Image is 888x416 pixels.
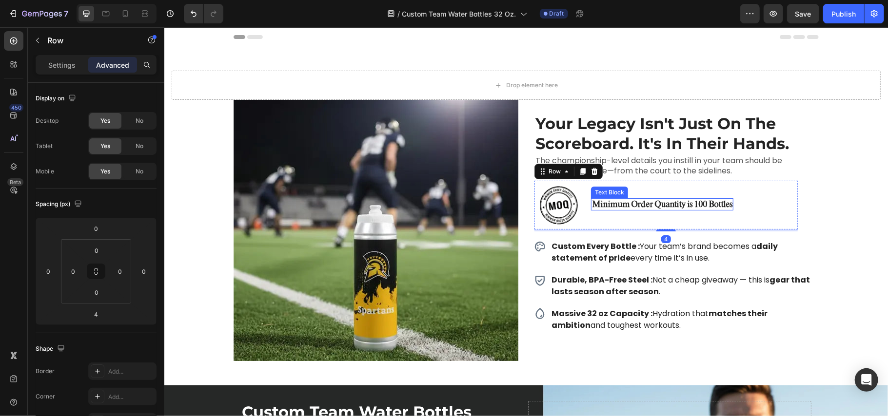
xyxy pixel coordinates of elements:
span: Save [795,10,811,18]
p: Advanced [96,60,129,70]
div: Add... [108,367,154,376]
div: Desktop [36,116,59,125]
div: Row [382,140,398,149]
input: 0 [137,264,151,279]
div: Open Intercom Messenger [855,368,878,392]
button: 7 [4,4,73,23]
input: 4 [86,307,106,321]
span: Yes [100,142,110,151]
span: / [398,9,400,19]
input: 0px [66,264,80,279]
div: Border [36,367,55,376]
div: 450 [9,104,23,112]
strong: Durable, BPA-Free Steel : [387,247,488,258]
strong: Custom Every Bottle : [387,213,475,225]
button: Publish [823,4,864,23]
iframe: Design area [164,27,888,416]
span: Custom Team Water Bottles 32 Oz. [402,9,516,19]
div: Tablet [36,142,53,151]
img: Hoopsking 32oz custom team water bottle with logo [69,73,354,334]
p: Your team’s brand becomes a every time it’s in use. [387,213,653,237]
strong: matches their ambition [387,281,603,303]
div: Corner [36,392,55,401]
strong: Massive 32 oz Capacity : [387,281,488,292]
input: 0px [87,243,106,258]
strong: gear that lasts season after season [387,247,646,270]
p: Not a cheap giveaway — this is . [387,247,653,270]
img: gempages_517222236088697638-8b843494-49c5-4d64-b78e-7fe19d5d39c9.png [370,153,419,202]
div: Add... [108,393,154,401]
div: Mobile [36,167,54,176]
p: The championship-level details you instill in your team should be visible everywhere—from the cou... [371,129,632,149]
div: 4 [497,208,507,216]
div: Undo/Redo [184,4,223,23]
div: Publish [831,9,856,19]
p: Hydration that and toughest workouts. [387,281,653,304]
p: Row [47,35,130,46]
span: No [136,142,143,151]
input: 0 [41,264,56,279]
span: No [136,167,143,176]
div: Spacing (px) [36,198,84,211]
input: 0px [113,264,127,279]
button: Save [787,4,819,23]
p: Settings [48,60,76,70]
div: Shape [36,342,67,356]
span: Draft [550,9,564,18]
input: 0 [86,221,106,236]
div: Drop element here [342,54,394,62]
h2: Your Legacy Isn't Just On The Scoreboard. It's In Their Hands. [370,85,633,128]
p: 7 [64,8,68,19]
div: Text Block [429,161,462,170]
p: Minimum Order Quantity is 100 Bottles [428,172,568,182]
input: 0px [87,285,106,300]
div: Display on [36,92,78,105]
div: Beta [7,178,23,186]
span: Yes [100,167,110,176]
div: Rich Text Editor. Editing area: main [427,171,569,183]
strong: daily statement of pride [387,213,613,236]
span: Yes [100,116,110,125]
span: No [136,116,143,125]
